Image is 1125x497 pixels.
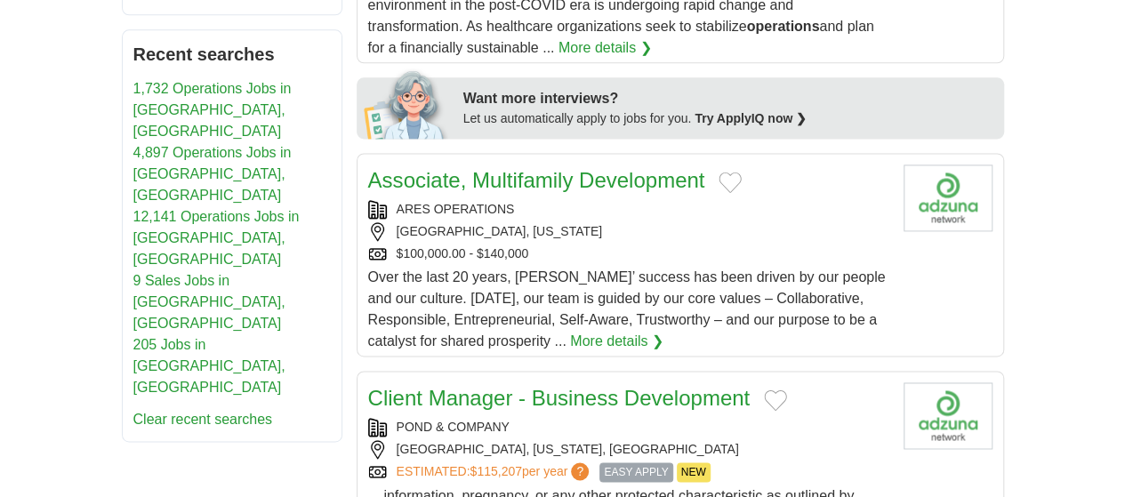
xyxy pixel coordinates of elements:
a: 9 Sales Jobs in [GEOGRAPHIC_DATA], [GEOGRAPHIC_DATA] [133,273,285,331]
button: Add to favorite jobs [764,389,787,411]
a: Clear recent searches [133,412,273,427]
span: NEW [677,462,711,482]
img: apply-iq-scientist.png [364,68,450,139]
img: Company logo [904,164,992,231]
button: Add to favorite jobs [719,172,742,193]
div: [GEOGRAPHIC_DATA], [US_STATE] [368,222,889,241]
strong: operations [747,19,820,34]
div: Want more interviews? [463,88,993,109]
img: Company logo [904,382,992,449]
a: 4,897 Operations Jobs in [GEOGRAPHIC_DATA], [GEOGRAPHIC_DATA] [133,145,292,203]
span: ? [571,462,589,480]
h2: Recent searches [133,41,331,68]
div: Let us automatically apply to jobs for you. [463,109,993,128]
a: 205 Jobs in [GEOGRAPHIC_DATA], [GEOGRAPHIC_DATA] [133,337,285,395]
span: $115,207 [470,464,521,478]
a: 12,141 Operations Jobs in [GEOGRAPHIC_DATA], [GEOGRAPHIC_DATA] [133,209,300,267]
a: Client Manager - Business Development [368,386,751,410]
span: Over the last 20 years, [PERSON_NAME]’ success has been driven by our people and our culture. [DA... [368,269,886,349]
span: EASY APPLY [599,462,672,482]
a: More details ❯ [558,37,652,59]
div: [GEOGRAPHIC_DATA], [US_STATE], [GEOGRAPHIC_DATA] [368,440,889,459]
a: Try ApplyIQ now ❯ [695,111,807,125]
div: ARES OPERATIONS [368,200,889,219]
a: Associate, Multifamily Development [368,168,705,192]
a: 1,732 Operations Jobs in [GEOGRAPHIC_DATA], [GEOGRAPHIC_DATA] [133,81,292,139]
div: $100,000.00 - $140,000 [368,244,889,263]
div: POND & COMPANY [368,418,889,437]
a: More details ❯ [570,331,663,352]
a: ESTIMATED:$115,207per year? [397,462,593,482]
